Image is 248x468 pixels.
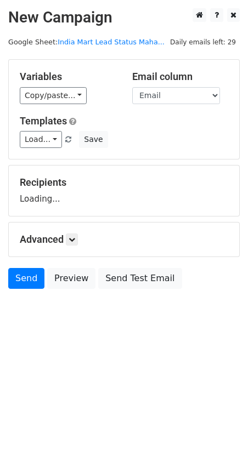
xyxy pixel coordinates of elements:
h5: Recipients [20,176,228,189]
h5: Email column [132,71,228,83]
div: Loading... [20,176,228,205]
a: Templates [20,115,67,127]
a: Daily emails left: 29 [166,38,240,46]
a: Send Test Email [98,268,182,289]
span: Daily emails left: 29 [166,36,240,48]
a: Send [8,268,44,289]
a: Copy/paste... [20,87,87,104]
small: Google Sheet: [8,38,165,46]
a: India Mart Lead Status Maha... [58,38,165,46]
a: Load... [20,131,62,148]
h2: New Campaign [8,8,240,27]
h5: Advanced [20,233,228,246]
a: Preview [47,268,95,289]
button: Save [79,131,108,148]
h5: Variables [20,71,116,83]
